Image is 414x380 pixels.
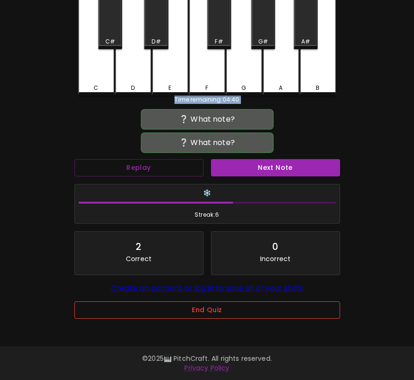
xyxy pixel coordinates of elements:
div: F# [215,37,223,46]
div: Time remaining: 04:40 [78,95,336,104]
div: D# [152,37,160,46]
div: E [168,84,171,92]
button: Next Note [211,159,340,176]
button: Replay [74,159,203,176]
a: Create an account or log in to save all of your stats [111,283,303,293]
div: D [131,84,135,92]
div: G# [258,37,268,46]
div: A# [301,37,310,46]
div: ❔ What note? [145,137,269,148]
div: B [316,84,320,92]
span: Streak: 6 [79,210,336,219]
div: G [241,84,246,92]
div: A [279,84,283,92]
div: ❔ What note? [145,114,269,125]
div: 0 [272,239,278,254]
a: Privacy Policy [184,363,229,373]
p: Incorrect [260,254,291,263]
div: C# [105,37,115,46]
p: Correct [126,254,152,263]
button: End Quiz [74,301,340,319]
h6: ❄️ [79,188,336,198]
p: © 2025 🎹 PitchCraft. All rights reserved. [11,354,403,363]
div: C [94,84,98,92]
div: F [205,84,208,92]
div: 2 [136,239,141,254]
